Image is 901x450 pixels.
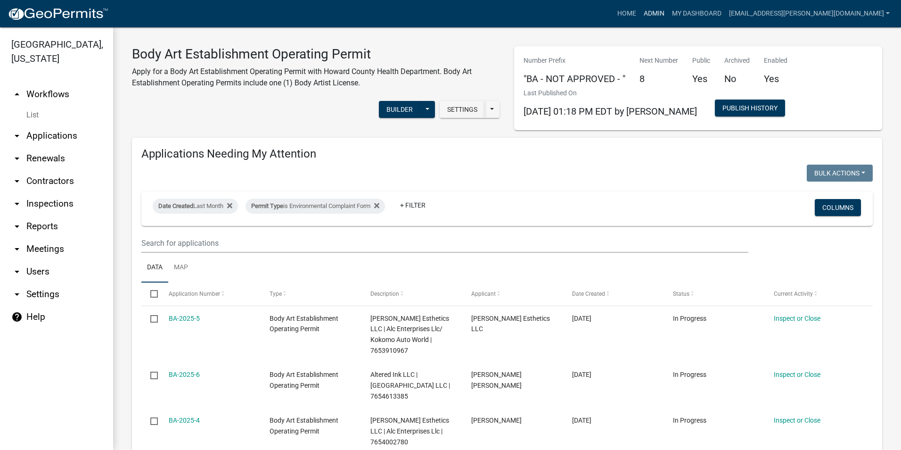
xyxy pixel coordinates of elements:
[141,233,748,253] input: Search for applications
[471,315,550,333] span: Jacqueline Scott Esthetics LLC
[524,106,697,117] span: [DATE] 01:18 PM EDT by [PERSON_NAME]
[815,199,861,216] button: Columns
[765,283,866,305] datatable-header-cell: Current Activity
[724,73,750,84] h5: No
[774,417,820,424] a: Inspect or Close
[462,283,563,305] datatable-header-cell: Applicant
[159,283,260,305] datatable-header-cell: Application Number
[725,5,893,23] a: [EMAIL_ADDRESS][PERSON_NAME][DOMAIN_NAME]
[370,315,449,354] span: Jacqueline Scott Esthetics LLC | Alc Enterprises Llc/ Kokomo Auto World | 7653910967
[774,315,820,322] a: Inspect or Close
[393,197,433,214] a: + Filter
[270,315,338,333] span: Body Art Establishment Operating Permit
[11,198,23,209] i: arrow_drop_down
[132,46,500,62] h3: Body Art Establishment Operating Permit
[774,371,820,378] a: Inspect or Close
[169,291,220,297] span: Application Number
[11,266,23,277] i: arrow_drop_down
[692,73,710,84] h5: Yes
[774,291,813,297] span: Current Activity
[168,253,194,283] a: Map
[764,73,787,84] h5: Yes
[673,315,706,322] span: In Progress
[524,88,697,98] p: Last Published On
[11,130,23,142] i: arrow_drop_down
[572,291,605,297] span: Date Created
[471,417,522,424] span: Stephanie Gingerich
[471,291,496,297] span: Applicant
[251,202,283,209] span: Permit Type
[440,101,485,118] button: Settings
[379,101,420,118] button: Builder
[673,291,689,297] span: Status
[639,56,678,66] p: Next Number
[270,291,282,297] span: Type
[639,73,678,84] h5: 8
[141,253,168,283] a: Data
[563,283,664,305] datatable-header-cell: Date Created
[715,105,785,113] wm-modal-confirm: Workflow Publish History
[724,56,750,66] p: Archived
[370,291,399,297] span: Description
[169,417,200,424] a: BA-2025-4
[673,371,706,378] span: In Progress
[572,417,591,424] span: 08/13/2025
[270,371,338,389] span: Body Art Establishment Operating Permit
[673,417,706,424] span: In Progress
[169,315,200,322] a: BA-2025-5
[11,153,23,164] i: arrow_drop_down
[158,202,193,209] span: Date Created
[11,89,23,100] i: arrow_drop_up
[141,283,159,305] datatable-header-cell: Select
[370,417,449,446] span: Stephanie Gingerich Esthetics LLC | Alc Enterprises Llc | 7654002780
[270,417,338,435] span: Body Art Establishment Operating Permit
[11,243,23,255] i: arrow_drop_down
[260,283,361,305] datatable-header-cell: Type
[471,371,522,389] span: Matthew Thomas Johnson
[11,221,23,232] i: arrow_drop_down
[715,100,785,117] button: Publish History
[668,5,725,23] a: My Dashboard
[524,73,625,84] h5: "BA - NOT APPROVED - "
[572,315,591,322] span: 08/13/2025
[614,5,640,23] a: Home
[141,147,873,161] h4: Applications Needing My Attention
[11,175,23,187] i: arrow_drop_down
[572,371,591,378] span: 08/13/2025
[764,56,787,66] p: Enabled
[370,371,450,400] span: Altered Ink LLC | Center Road Plaza LLC | 7654613385
[640,5,668,23] a: Admin
[169,371,200,378] a: BA-2025-6
[11,289,23,300] i: arrow_drop_down
[807,165,873,182] button: Bulk Actions
[664,283,765,305] datatable-header-cell: Status
[11,311,23,323] i: help
[153,199,238,214] div: Last Month
[361,283,462,305] datatable-header-cell: Description
[246,199,385,214] div: is Environmental Complaint Form
[524,56,625,66] p: Number Prefix
[692,56,710,66] p: Public
[132,66,500,89] p: Apply for a Body Art Establishment Operating Permit with Howard County Health Department. Body Ar...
